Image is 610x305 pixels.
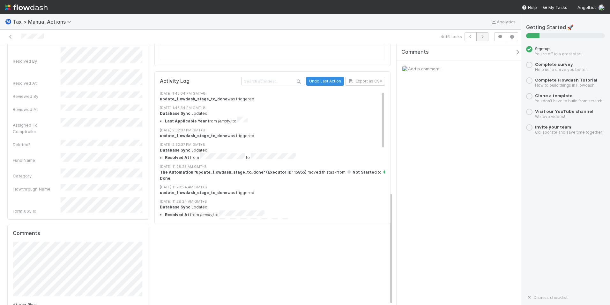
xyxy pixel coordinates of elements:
[535,46,550,51] span: Sign up
[535,51,583,56] small: You’re off to a great start!
[526,295,568,300] a: Dismiss checklist
[535,67,588,72] small: Help us to serve you better.
[160,133,390,139] div: was triggered
[535,130,603,135] small: Collaborate and save time together!
[160,147,390,161] div: updated:
[577,5,596,10] span: AngelList
[165,210,390,218] li: from to
[160,164,390,169] div: [DATE] 11:28:25 AM GMT+8
[241,77,305,85] input: Search activities...
[160,170,388,180] span: Done
[535,109,593,114] a: Visit our YouTube channel
[5,2,48,13] img: logo-inverted-e16ddd16eac7371096b0.svg
[345,77,385,86] button: Export as CSV
[165,212,189,217] strong: Resolved At
[542,5,567,10] span: My Tasks
[13,106,61,113] div: Reviewed At
[542,4,567,11] a: My Tasks
[165,119,207,123] strong: Last Applicable Year
[160,170,307,175] a: The Automation "update_flowdash_stage_to_done" (Executor ID: 15855)
[306,77,344,86] button: Undo Last Action
[160,169,390,181] div: moved this task from to
[200,212,214,217] em: (empty)
[13,186,61,192] div: Flowthrough Name
[160,190,227,195] strong: update_flowdash_stage_to_done
[160,204,390,241] div: updated:
[13,80,61,86] div: Resolved At
[535,83,595,88] small: How to build things in Flowdash.
[160,105,390,111] div: [DATE] 1:43:34 PM GMT+8
[165,117,390,124] li: from to
[5,19,11,24] span: Ⓜ️
[13,93,61,99] div: Reviewed By
[535,114,565,119] small: We love videos!
[218,119,232,123] em: (empty)
[346,170,377,175] span: Not Started
[160,190,390,196] div: was triggered
[13,122,61,135] div: Assigned To Comptroller
[160,205,190,209] strong: Database Sync
[13,157,61,163] div: Fund Name
[526,24,605,31] h5: Getting Started 🚀
[490,18,516,26] a: Analytics
[408,66,443,71] span: Add a comment...
[535,93,573,98] a: Clone a template
[401,49,429,55] span: Comments
[160,96,390,102] div: was triggered
[160,111,390,124] div: updated:
[522,4,537,11] div: Help
[535,124,571,129] a: Invite your team
[13,19,75,25] span: Tax > Manual Actions
[535,77,597,82] a: Complete Flowdash Tutorial
[160,91,390,96] div: [DATE] 1:43:34 PM GMT+8
[165,155,189,160] strong: Resolved At
[160,199,390,204] div: [DATE] 11:28:24 AM GMT+8
[599,4,605,11] img: avatar_7d33b4c2-6dd7-4bf3-9761-6f087fa0f5c6.png
[535,98,603,103] small: You don’t have to build from scratch.
[13,230,144,237] h5: Comments
[535,62,573,67] a: Complete survey
[13,173,61,179] div: Category
[165,218,390,226] li: from to
[13,58,61,64] div: Resolved By
[13,208,61,214] div: Form1065 Id
[160,78,240,84] h5: Activity Log
[160,142,390,147] div: [DATE] 2:32:37 PM GMT+8
[160,148,190,152] strong: Database Sync
[165,153,390,161] li: from to
[402,66,408,72] img: avatar_7d33b4c2-6dd7-4bf3-9761-6f087fa0f5c6.png
[160,133,227,138] strong: update_flowdash_stage_to_done
[160,128,390,133] div: [DATE] 2:32:37 PM GMT+8
[441,33,462,40] span: 4 of 6 tasks
[160,184,390,190] div: [DATE] 11:28:24 AM GMT+8
[160,97,227,101] strong: update_flowdash_stage_to_done
[160,111,190,116] strong: Database Sync
[13,141,61,148] div: Deleted?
